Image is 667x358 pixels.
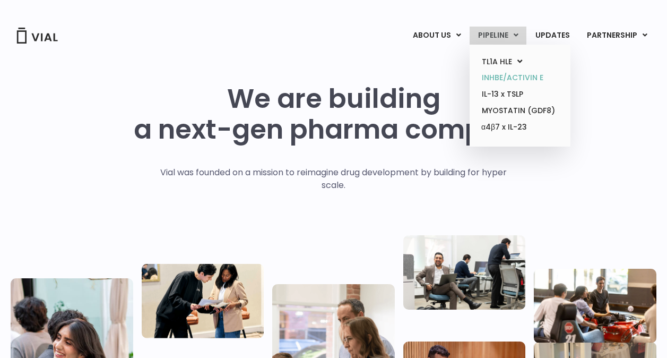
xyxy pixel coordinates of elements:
[404,27,469,45] a: ABOUT USMenu Toggle
[473,54,566,70] a: TL1A HLEMenu Toggle
[473,70,566,86] a: INHBE/ACTIVIN E
[142,263,264,338] img: Two people looking at a paper talking.
[473,103,566,119] a: MYOSTATIN (GDF8)
[527,27,578,45] a: UPDATES
[534,269,656,343] img: Group of people playing whirlyball
[470,27,526,45] a: PIPELINEMenu Toggle
[403,235,526,310] img: Three people working in an office
[134,83,534,145] h1: We are building a next-gen pharma company
[473,86,566,103] a: IL-13 x TSLP
[149,166,518,192] p: Vial was founded on a mission to reimagine drug development by building for hyper scale.
[16,28,58,44] img: Vial Logo
[578,27,656,45] a: PARTNERSHIPMenu Toggle
[473,119,566,136] a: α4β7 x IL-23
